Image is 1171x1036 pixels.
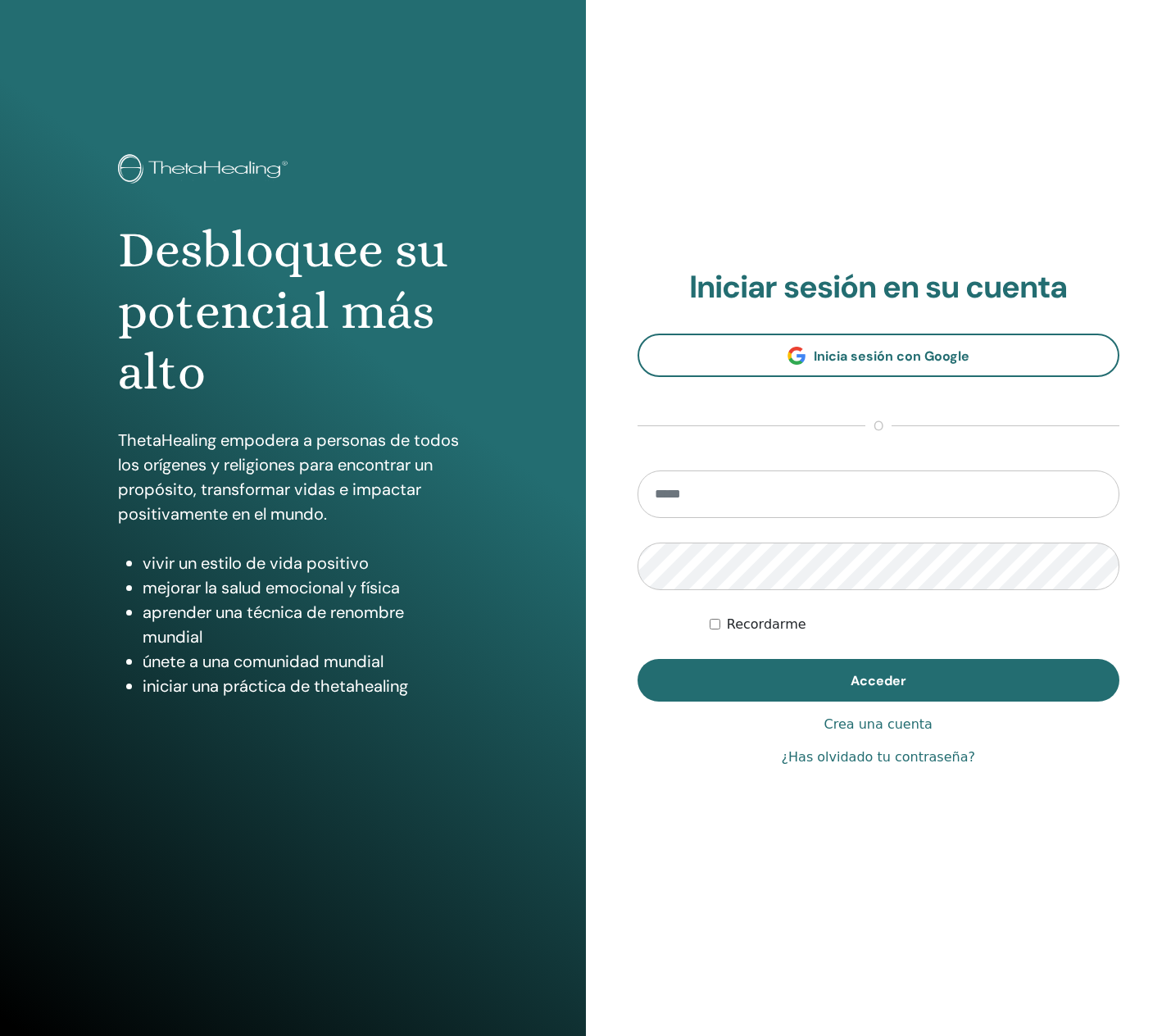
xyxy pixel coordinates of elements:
[143,551,467,575] li: vivir un estilo de vida positivo
[118,428,467,526] p: ThetaHealing empodera a personas de todos los orígenes y religiones para encontrar un propósito, ...
[638,269,1120,307] h2: Iniciar sesión en su cuenta
[638,334,1120,377] a: Inicia sesión con Google
[865,416,892,436] span: o
[143,674,467,698] li: iniciar una práctica de thetahealing
[143,575,467,600] li: mejorar la salud emocional y física
[143,600,467,649] li: aprender una técnica de renombre mundial
[710,615,1119,634] div: Mantenerme autenticado indefinidamente o hasta cerrar la sesión manualmente
[143,649,467,674] li: únete a una comunidad mundial
[782,747,975,767] a: ¿Has olvidado tu contraseña?
[638,659,1120,702] button: Acceder
[814,348,969,365] span: Inicia sesión con Google
[824,715,933,734] a: Crea una cuenta
[851,672,906,689] span: Acceder
[727,615,806,634] label: Recordarme
[118,220,467,402] h1: Desbloquee su potencial más alto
